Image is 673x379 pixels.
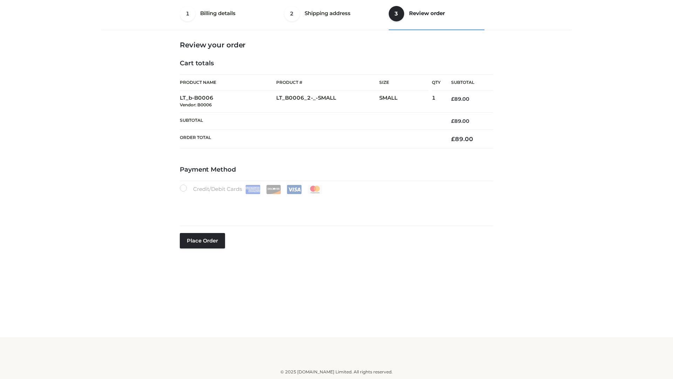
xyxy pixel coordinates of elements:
img: Amex [245,185,260,194]
th: Size [379,75,428,91]
h3: Review your order [180,41,493,49]
th: Subtotal [441,75,493,91]
h4: Cart totals [180,60,493,67]
td: SMALL [379,91,432,113]
img: Mastercard [307,185,322,194]
th: Subtotal [180,112,441,129]
img: Discover [266,185,281,194]
label: Credit/Debit Cards [180,185,323,194]
span: £ [451,118,454,124]
th: Product Name [180,74,276,91]
td: LT_b-B0006 [180,91,276,113]
button: Place order [180,233,225,248]
td: LT_B0006_2-_-SMALL [276,91,379,113]
th: Qty [432,74,441,91]
th: Order Total [180,130,441,148]
div: © 2025 [DOMAIN_NAME] Limited. All rights reserved. [104,368,569,375]
th: Product # [276,74,379,91]
bdi: 89.00 [451,135,473,142]
span: £ [451,96,454,102]
td: 1 [432,91,441,113]
iframe: Secure payment input frame [178,193,492,218]
span: £ [451,135,455,142]
bdi: 89.00 [451,96,469,102]
bdi: 89.00 [451,118,469,124]
small: Vendor: B0006 [180,102,212,107]
img: Visa [287,185,302,194]
h4: Payment Method [180,166,493,174]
